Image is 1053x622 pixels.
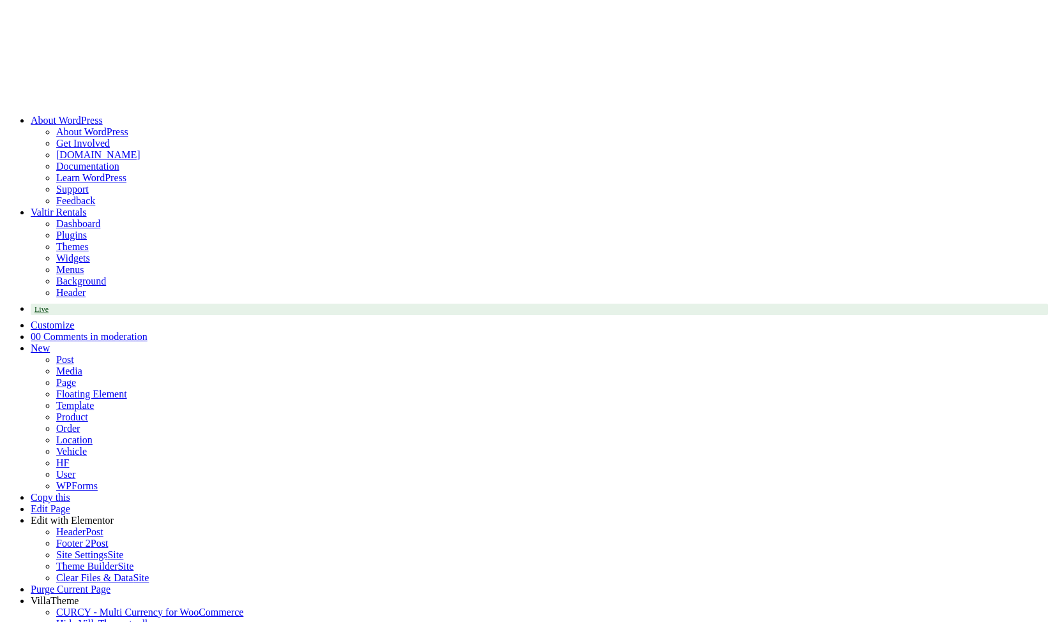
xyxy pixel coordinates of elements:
[56,434,93,445] a: Location
[56,264,84,275] a: Menus
[56,195,95,206] a: Feedback
[56,469,75,480] a: User
[56,354,74,365] a: Post
[56,161,119,172] a: Documentation
[31,115,103,126] span: About WordPress
[91,538,109,549] span: Post
[133,572,149,583] span: Site
[31,503,70,514] a: Edit Page
[56,526,86,537] span: Header
[31,515,114,526] span: Edit with Elementor
[31,320,74,330] a: Customize
[56,538,91,549] span: Footer 2
[31,126,1048,149] ul: About WordPress
[56,126,128,137] a: About WordPress
[56,572,133,583] span: Clear Files & Data
[56,400,94,411] a: Template
[31,218,1048,241] ul: Valtir Rentals
[56,253,90,263] a: Widgets
[56,423,80,434] a: Order
[31,595,1048,607] div: VillaTheme
[86,526,103,537] span: Post
[56,607,243,618] a: CURCY - Multi Currency for WooCommerce
[107,549,123,560] span: Site
[56,549,107,560] span: Site Settings
[56,561,117,572] span: Theme Builder
[56,230,87,241] a: Plugins
[36,331,148,342] span: 0 Comments in moderation
[56,287,86,298] a: Header
[31,343,50,353] span: New
[31,492,70,503] a: Copy this
[31,207,87,218] a: Valtir Rentals
[56,480,98,491] a: WPForms
[56,149,140,160] a: [DOMAIN_NAME]
[56,366,82,376] a: Media
[56,572,149,583] a: Clear Files & DataSite
[31,149,1048,207] ul: About WordPress
[56,561,133,572] a: Theme BuilderSite
[56,389,127,399] a: Floating Element
[56,538,108,549] a: Footer 2Post
[56,411,88,422] a: Product
[56,526,103,537] a: HeaderPost
[56,457,69,468] a: HF
[31,354,1048,492] ul: New
[56,276,106,286] a: Background
[56,218,100,229] a: Dashboard
[117,561,133,572] span: Site
[56,241,89,252] a: Themes
[31,331,36,342] span: 0
[56,446,87,457] a: Vehicle
[56,184,89,195] a: Support
[56,377,76,388] a: Page
[31,304,1048,315] a: Live
[56,172,126,183] a: Learn WordPress
[31,584,110,595] a: Purge Current Page
[31,241,1048,299] ul: Valtir Rentals
[56,549,123,560] a: Site SettingsSite
[56,138,110,149] a: Get Involved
